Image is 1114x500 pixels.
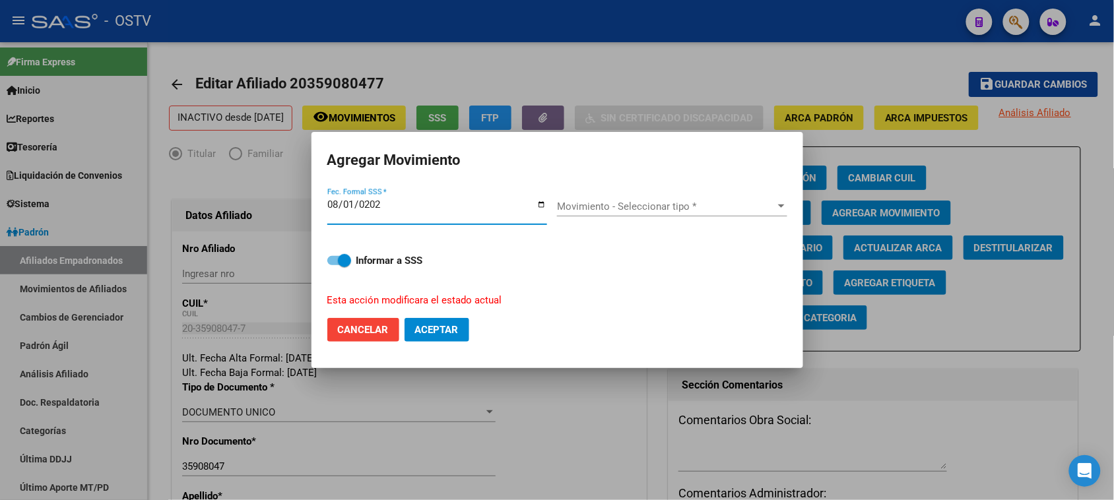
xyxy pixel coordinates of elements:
span: Movimiento - Seleccionar tipo * [557,201,775,212]
button: Cancelar [327,318,399,342]
h2: Agregar Movimiento [327,148,787,173]
span: Cancelar [338,324,389,336]
p: Esta acción modificara el estado actual [327,293,771,308]
div: Open Intercom Messenger [1069,455,1101,487]
strong: Informar a SSS [356,255,423,266]
span: Aceptar [415,324,459,336]
button: Aceptar [405,318,469,342]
